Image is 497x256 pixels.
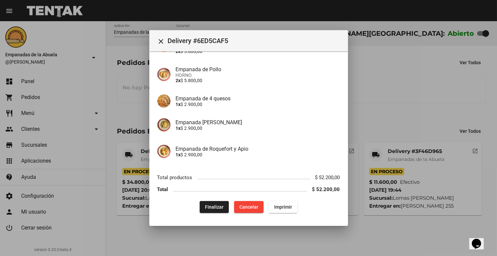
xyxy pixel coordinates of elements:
[176,152,340,157] p: $ 2.900,00
[168,35,343,46] span: Delivery #6ED5CAF5
[157,183,340,196] li: Total $ 52.200,00
[176,126,340,131] p: $ 2.900,00
[176,119,340,126] h4: Empanada [PERSON_NAME]
[239,204,258,210] span: Cancelar
[234,201,264,213] button: Cancelar
[157,118,171,131] img: 80da8329-9e11-41ab-9a6e-ba733f0c0218.jpg
[269,201,297,213] button: Imprimir
[157,37,165,45] mat-icon: Cerrar
[176,49,340,54] p: $ 5.800,00
[155,34,168,47] button: Cerrar
[469,230,490,249] iframe: chat widget
[176,49,181,54] b: 2x
[176,152,181,157] b: 1x
[157,68,171,81] img: 10349b5f-e677-4e10-aec3-c36b893dfd64.jpg
[200,201,229,213] button: Finalizar
[157,94,171,108] img: 363ca94e-5ed4-4755-8df0-ca7d50f4a994.jpg
[176,146,340,152] h4: Empanada de Roquefort y Apio
[176,78,340,83] p: $ 5.800,00
[274,204,292,210] span: Imprimir
[176,102,181,107] b: 1x
[176,78,181,83] b: 2x
[176,95,340,102] h4: Empanada de 4 quesos
[176,126,181,131] b: 1x
[176,73,340,78] span: HORNO
[157,145,171,158] img: d59fadef-f63f-4083-8943-9e902174ec49.jpg
[176,102,340,107] p: $ 2.900,00
[157,171,340,183] li: Total productos $ 52.200,00
[205,204,224,210] span: Finalizar
[176,66,340,73] h4: Empanada de Pollo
